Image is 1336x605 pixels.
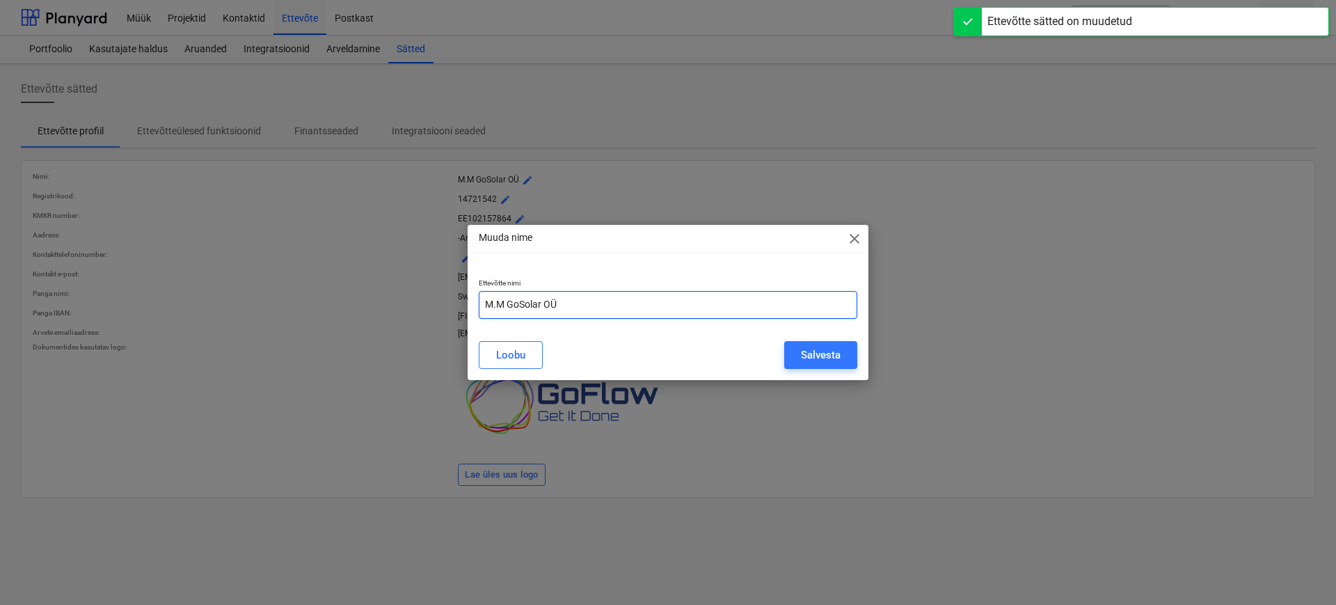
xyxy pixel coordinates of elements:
[987,13,1132,30] div: Ettevõtte sätted on muudetud
[479,278,857,290] p: Ettevõtte nimi
[801,346,841,364] div: Salvesta
[479,291,857,319] input: Ettevõtte nimi
[479,230,532,245] p: Muuda nime
[784,341,857,369] button: Salvesta
[496,346,525,364] div: Loobu
[846,230,863,247] span: close
[479,341,543,369] button: Loobu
